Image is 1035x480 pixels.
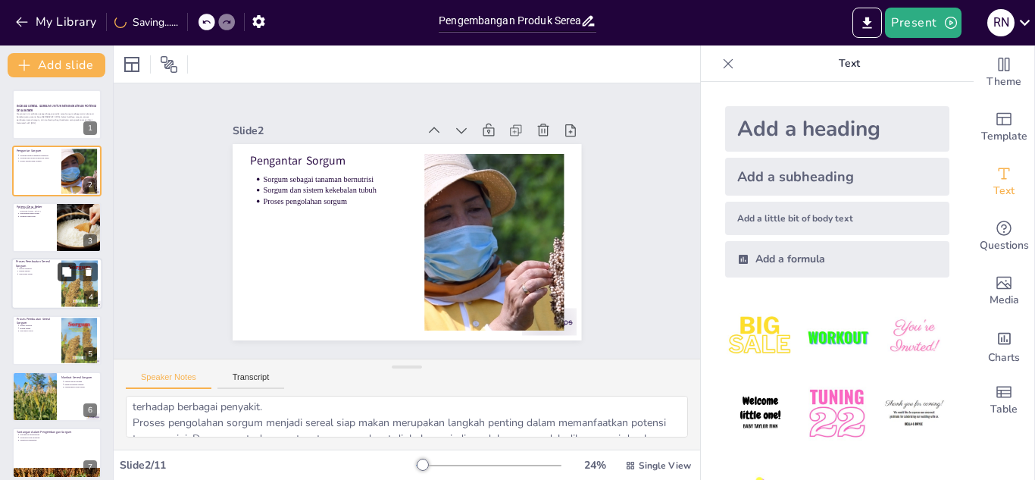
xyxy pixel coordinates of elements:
button: R N [987,8,1015,38]
div: 7 [83,460,97,474]
div: 1 [12,89,102,140]
p: Bahan utama [19,270,57,273]
div: Slide 2 / 11 [120,458,416,472]
p: Lahan subur di Desa [GEOGRAPHIC_DATA] [20,206,52,212]
div: Add a subheading [725,158,949,196]
div: Add text boxes [974,155,1034,209]
button: Add slide [8,53,105,77]
p: Tantangan dalam Pengembangan Sorgum [17,430,97,435]
div: 6 [83,403,97,417]
img: 5.jpeg [802,378,872,449]
button: Delete Slide [80,263,98,281]
p: Sorgum sebagai tanaman bernutrisi [20,153,57,156]
button: Export to PowerPoint [852,8,882,38]
div: 4 [11,258,102,309]
div: R N [987,9,1015,36]
button: My Library [11,10,103,34]
div: 3 [83,234,97,248]
input: Insert title [439,10,580,32]
p: Proses pengolahan sorgum [265,181,409,207]
div: Add a formula [725,241,949,278]
button: Transcript [217,372,285,389]
img: 6.jpeg [879,378,949,449]
p: Pengantar Sorgum [17,148,57,152]
div: 5 [12,315,102,365]
strong: INOVASI SEREAL SORGUM UNTUK MENINGKATKAN POTENSI DESA BEBER [17,104,96,112]
p: Generated with [URL] [17,121,97,124]
div: Add a heading [725,106,949,152]
img: 1.jpeg [725,302,796,372]
button: Speaker Notes [126,372,211,389]
div: Saving...... [114,15,178,30]
p: Proses Pembuatan Sereal Sorgum [16,260,57,268]
span: Media [990,292,1019,309]
div: 6 [12,372,102,422]
span: Questions [980,237,1029,254]
div: 5 [83,347,97,361]
div: Add charts and graphs [974,318,1034,373]
p: Presentasi ini membahas pengembangan produk sereal sorgum sebagai solusi ekonomi berkelanjutan, p... [17,113,97,121]
button: Duplicate Slide [58,263,76,281]
p: Penyajian sereal [20,329,57,332]
p: Potensi Desa Beber [17,205,52,209]
p: Sorgum dan sistem kekebalan tubuh [267,170,411,196]
textarea: Sorgum dikenal sebagai tanaman yang kaya akan nutrisi penting, termasuk antioksidan dan serat yan... [126,396,688,438]
div: 4 [84,291,98,305]
p: Proses ekstrusi [20,324,57,327]
p: Mengatasi tantangan [20,439,97,442]
p: Text [740,45,958,82]
span: Template [981,128,1027,145]
div: 2 [12,146,102,196]
p: Sorgum sebagai tanaman bernutrisi [267,159,411,185]
p: Pengalaman masyarakat [20,212,52,215]
span: Position [160,55,178,74]
p: Penyajian sereal [19,273,57,276]
div: Add images, graphics, shapes or video [974,264,1034,318]
div: 2 [83,178,97,192]
div: Change the overall theme [974,45,1034,100]
p: Sosialisasi dan pelatihan [20,436,97,439]
img: 3.jpeg [879,302,949,372]
p: Peluang usaha baru [20,215,52,218]
p: Pengantar Sorgum [256,136,414,169]
div: 3 [12,202,102,253]
span: Charts [988,350,1020,366]
div: Add a little bit of body text [725,202,949,235]
p: Proses pengolahan sorgum [20,159,57,162]
img: 2.jpeg [802,302,872,372]
p: Proses Pembuatan Sereal Sorgum [17,317,57,325]
span: Theme [987,74,1021,90]
p: Nutrisi sereal sorgum [64,380,97,383]
div: 24 % [577,458,613,472]
button: Present [885,8,961,38]
p: Manfaat Sereal Sorgum [61,375,97,380]
p: Indeks glikemik rendah [64,383,97,386]
span: Table [990,401,1018,418]
p: Menurunkan berat badan [64,386,97,389]
div: Add a table [974,373,1034,428]
div: Slide 2 [242,105,428,139]
span: Single View [639,460,691,472]
p: Kurangnya pengetahuan [20,434,97,437]
div: Add ready made slides [974,100,1034,155]
img: 4.jpeg [725,378,796,449]
p: Proses ekstrusi [19,267,57,270]
p: Bahan utama [20,327,57,330]
div: 7 [12,428,102,478]
div: Layout [120,52,144,77]
div: 1 [83,121,97,135]
p: Sorgum dan sistem kekebalan tubuh [20,156,57,159]
div: Get real-time input from your audience [974,209,1034,264]
span: Text [993,183,1015,199]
